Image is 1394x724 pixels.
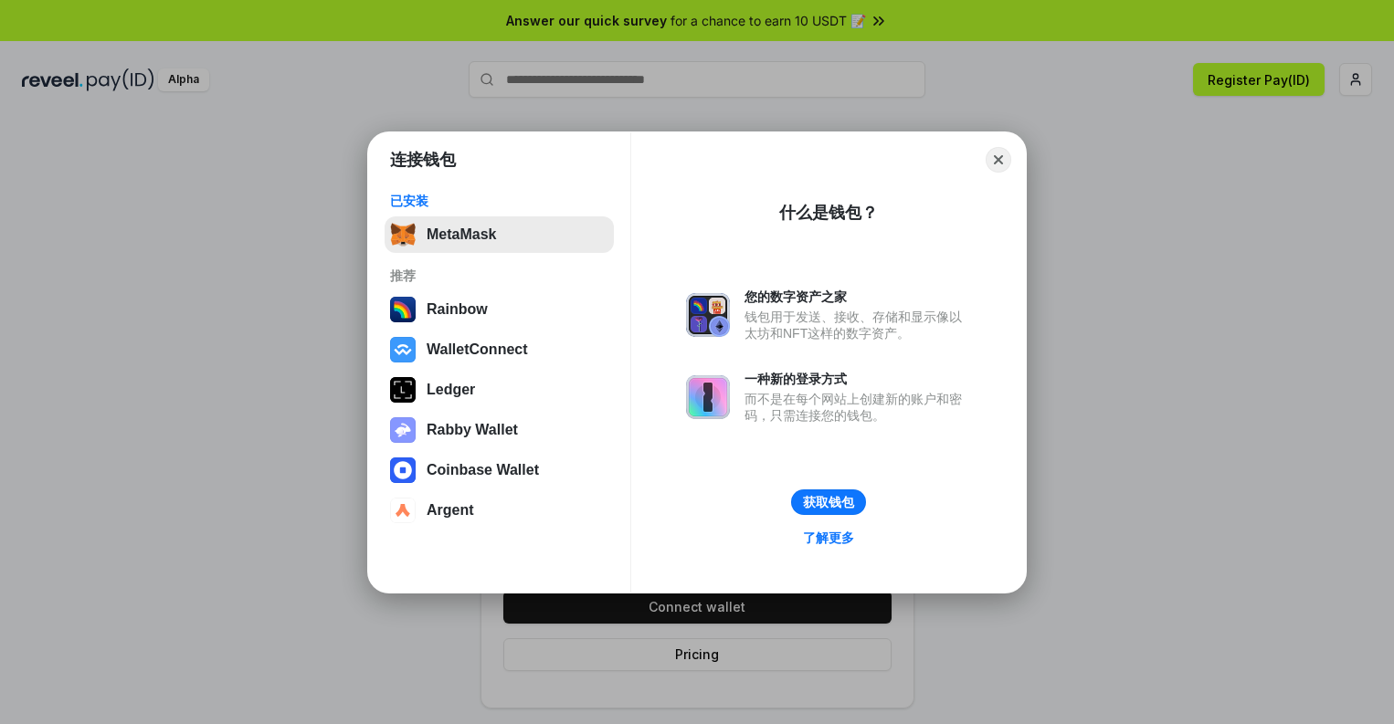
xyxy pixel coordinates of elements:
div: 获取钱包 [803,494,854,510]
button: Close [986,147,1011,173]
div: 了解更多 [803,530,854,546]
div: 而不是在每个网站上创建新的账户和密码，只需连接您的钱包。 [745,391,971,424]
img: svg+xml,%3Csvg%20xmlns%3D%22http%3A%2F%2Fwww.w3.org%2F2000%2Fsvg%22%20fill%3D%22none%22%20viewBox... [686,375,730,419]
div: 钱包用于发送、接收、存储和显示像以太坊和NFT这样的数字资产。 [745,309,971,341]
img: svg+xml,%3Csvg%20xmlns%3D%22http%3A%2F%2Fwww.w3.org%2F2000%2Fsvg%22%20width%3D%2228%22%20height%3... [390,377,416,403]
h1: 连接钱包 [390,149,456,171]
button: Argent [385,492,614,529]
img: svg+xml,%3Csvg%20width%3D%2228%22%20height%3D%2228%22%20viewBox%3D%220%200%2028%2028%22%20fill%3D... [390,457,416,483]
img: svg+xml,%3Csvg%20width%3D%22120%22%20height%3D%22120%22%20viewBox%3D%220%200%20120%20120%22%20fil... [390,297,416,322]
button: MetaMask [385,216,614,253]
div: 一种新的登录方式 [745,371,971,387]
div: 您的数字资产之家 [745,289,971,305]
div: MetaMask [427,226,496,243]
div: Coinbase Wallet [427,462,539,478]
button: 获取钱包 [791,489,866,515]
div: 推荐 [390,268,608,284]
div: WalletConnect [427,341,528,358]
div: 什么是钱包？ [779,202,878,224]
img: svg+xml,%3Csvg%20xmlns%3D%22http%3A%2F%2Fwww.w3.org%2F2000%2Fsvg%22%20fill%3D%22none%22%20viewBox... [686,293,730,337]
button: Coinbase Wallet [385,452,614,488]
div: Argent [427,502,474,519]
img: svg+xml,%3Csvg%20fill%3D%22none%22%20height%3D%2233%22%20viewBox%3D%220%200%2035%2033%22%20width%... [390,222,416,247]
button: Ledger [385,372,614,408]
img: svg+xml,%3Csvg%20width%3D%2228%22%20height%3D%2228%22%20viewBox%3D%220%200%2028%2028%22%20fill%3D... [390,337,416,362]
img: svg+xml,%3Csvg%20width%3D%2228%22%20height%3D%2228%22%20viewBox%3D%220%200%2028%2028%22%20fill%3D... [390,498,416,523]
div: Rabby Wallet [427,422,518,438]
button: Rainbow [385,291,614,328]
div: Rainbow [427,301,488,318]
a: 了解更多 [792,526,865,550]
button: WalletConnect [385,331,614,368]
img: svg+xml,%3Csvg%20xmlns%3D%22http%3A%2F%2Fwww.w3.org%2F2000%2Fsvg%22%20fill%3D%22none%22%20viewBox... [390,417,416,443]
div: 已安装 [390,193,608,209]
div: Ledger [427,382,475,398]
button: Rabby Wallet [385,412,614,448]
